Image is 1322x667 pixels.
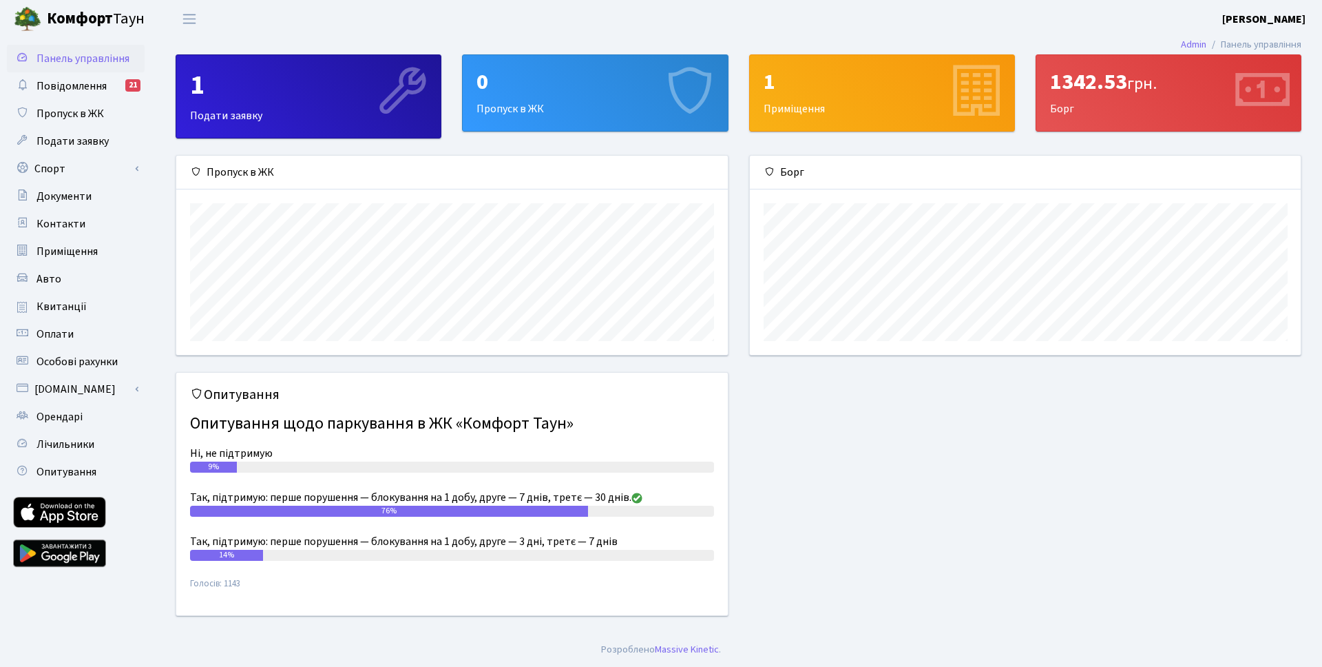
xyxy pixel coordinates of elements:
span: Документи [36,189,92,204]
img: logo.png [14,6,41,33]
div: Так, підтримую: перше порушення — блокування на 1 добу, друге — 7 днів, третє — 30 днів. [190,489,714,506]
a: Опитування [7,458,145,486]
a: Орендарі [7,403,145,431]
div: 1 [190,69,427,102]
div: Так, підтримую: перше порушення — блокування на 1 добу, друге — 3 дні, третє — 7 днів [190,533,714,550]
span: Таун [47,8,145,31]
div: Ні, не підтримую [190,445,714,462]
a: Панель управління [7,45,145,72]
a: 1Приміщення [749,54,1015,132]
div: 76% [190,506,588,517]
span: Лічильники [36,437,94,452]
a: 0Пропуск в ЖК [462,54,728,132]
a: Пропуск в ЖК [7,100,145,127]
span: Опитування [36,464,96,480]
span: Приміщення [36,244,98,259]
a: Massive Kinetic [655,642,719,657]
a: Оплати [7,320,145,348]
span: Особові рахунки [36,354,118,369]
div: Пропуск в ЖК [176,156,728,189]
a: [PERSON_NAME] [1222,11,1305,28]
span: Пропуск в ЖК [36,106,104,121]
div: Борг [1036,55,1301,131]
span: Контакти [36,216,85,232]
div: Подати заявку [176,55,441,138]
a: 1Подати заявку [176,54,441,138]
div: Приміщення [750,55,1014,131]
div: Розроблено . [601,642,721,657]
b: Комфорт [47,8,113,30]
span: Авто [36,271,61,287]
a: Особові рахунки [7,348,145,376]
a: Лічильники [7,431,145,458]
span: Квитанції [36,299,87,314]
span: Подати заявку [36,134,109,149]
div: 21 [125,79,140,92]
a: Квитанції [7,293,145,320]
a: Контакти [7,210,145,238]
div: 0 [476,69,713,95]
span: Орендарі [36,409,83,424]
nav: breadcrumb [1160,30,1322,59]
div: 14% [190,550,263,561]
div: 9% [190,462,237,473]
a: Авто [7,265,145,293]
div: 1342.53 [1050,69,1287,95]
a: Документи [7,183,145,210]
h5: Опитування [190,387,714,403]
a: Спорт [7,155,145,183]
div: Пропуск в ЖК [463,55,727,131]
span: Оплати [36,327,74,342]
span: грн. [1127,72,1157,96]
button: Переключити навігацію [172,8,207,30]
div: Борг [750,156,1301,189]
a: Admin [1181,37,1206,52]
a: Приміщення [7,238,145,265]
a: Повідомлення21 [7,72,145,100]
span: Панель управління [36,51,129,66]
small: Голосів: 1143 [190,577,714,602]
li: Панель управління [1206,37,1301,52]
h4: Опитування щодо паркування в ЖК «Комфорт Таун» [190,409,714,440]
a: [DOMAIN_NAME] [7,376,145,403]
b: [PERSON_NAME] [1222,12,1305,27]
div: 1 [764,69,1000,95]
a: Подати заявку [7,127,145,155]
span: Повідомлення [36,79,107,94]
